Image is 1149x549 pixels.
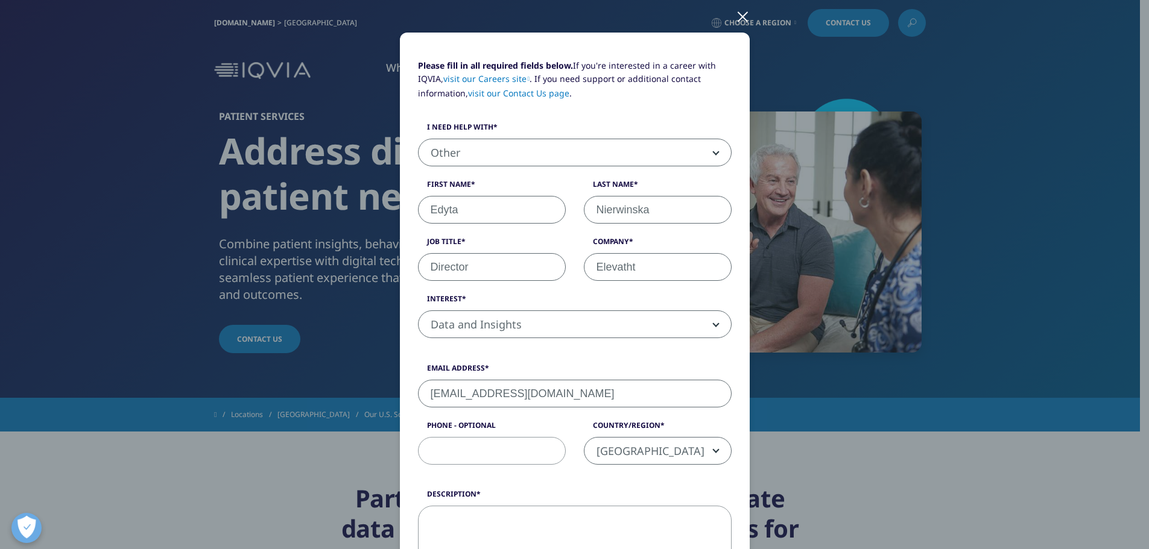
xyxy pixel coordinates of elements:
label: Description [418,489,732,506]
span: Data and Insights [419,311,731,339]
a: visit our Careers site [443,73,530,84]
span: Other [419,139,731,167]
label: Company [584,236,732,253]
label: I need help with [418,122,732,139]
a: visit our Contact Us page [468,87,569,99]
label: First Name [418,179,566,196]
label: Job Title [418,236,566,253]
button: Open Preferences [11,513,42,543]
label: Last Name [584,179,732,196]
label: Country/Region [584,420,732,437]
span: Other [418,139,732,166]
label: Interest [418,293,732,310]
span: United States [584,437,732,465]
p: If you're interested in a career with IQVIA, . If you need support or additional contact informat... [418,59,732,109]
span: United States [584,438,731,465]
strong: Please fill in all required fields below. [418,60,573,71]
label: Email Address [418,363,732,380]
span: Data and Insights [418,310,732,338]
label: Phone - Optional [418,420,566,437]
